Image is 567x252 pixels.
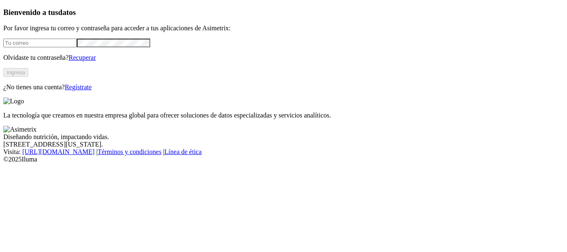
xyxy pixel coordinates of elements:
p: La tecnología que creamos en nuestra empresa global para ofrecer soluciones de datos especializad... [3,112,564,119]
span: datos [58,8,76,17]
div: Visita : | | [3,148,564,156]
div: © 2025 Iluma [3,156,564,163]
p: Olvidaste tu contraseña? [3,54,564,61]
a: Recuperar [68,54,96,61]
h3: Bienvenido a tus [3,8,564,17]
img: Asimetrix [3,126,37,133]
button: Ingresa [3,68,28,77]
p: ¿No tienes una cuenta? [3,83,564,91]
div: Diseñando nutrición, impactando vidas. [3,133,564,141]
img: Logo [3,98,24,105]
a: Términos y condiciones [98,148,161,155]
input: Tu correo [3,39,77,47]
a: Regístrate [65,83,92,91]
p: Por favor ingresa tu correo y contraseña para acceder a tus aplicaciones de Asimetrix: [3,24,564,32]
a: [URL][DOMAIN_NAME] [22,148,95,155]
div: [STREET_ADDRESS][US_STATE]. [3,141,564,148]
a: Línea de ética [164,148,202,155]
